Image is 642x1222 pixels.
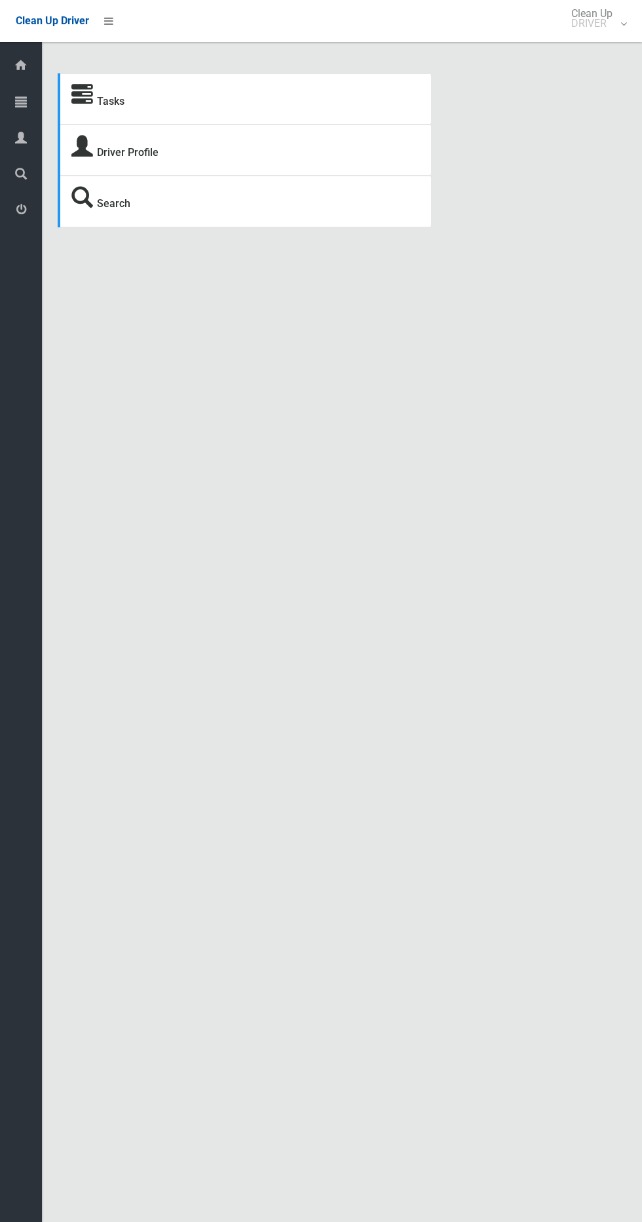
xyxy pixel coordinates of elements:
a: Search [97,197,130,210]
a: Driver Profile [97,146,159,159]
a: Clean Up Driver [16,11,89,31]
span: Clean Up [565,9,626,28]
small: DRIVER [571,18,613,28]
a: Tasks [97,95,124,107]
span: Clean Up Driver [16,14,89,27]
